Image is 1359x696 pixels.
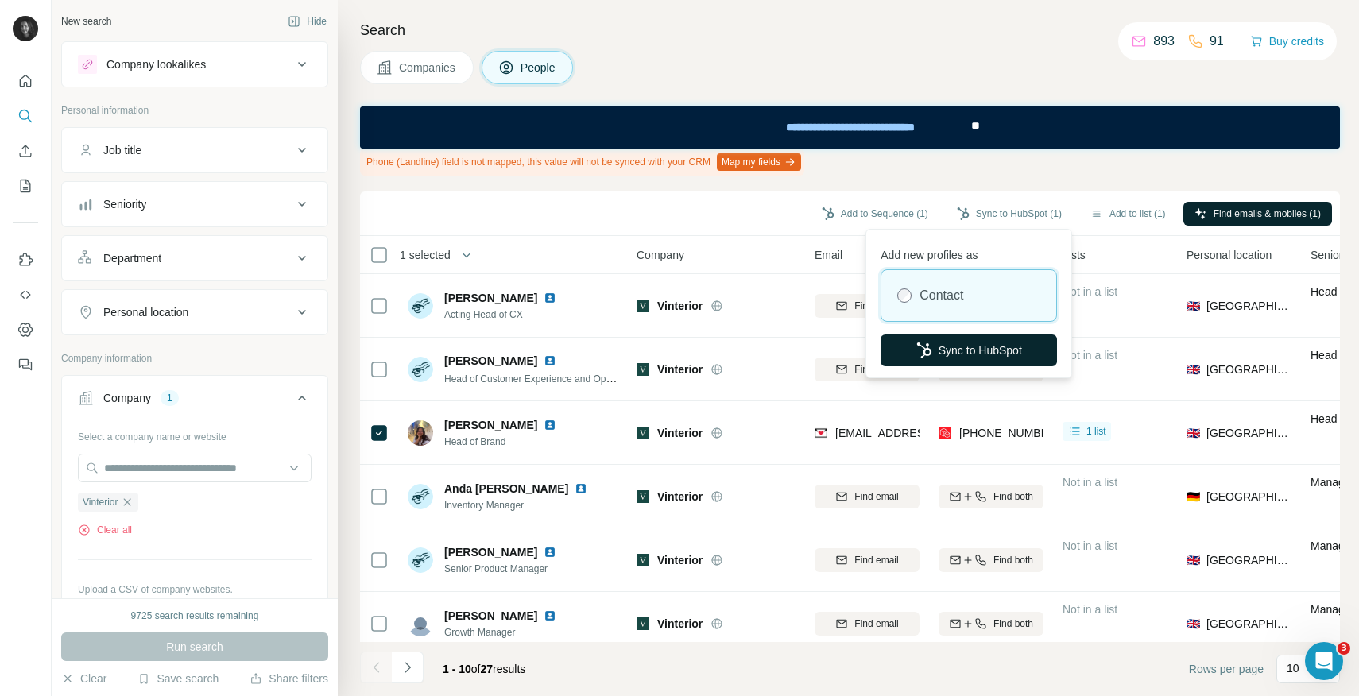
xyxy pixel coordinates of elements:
span: Seniority [1311,247,1353,263]
div: Department [103,250,161,266]
span: results [443,663,525,675]
img: LinkedIn logo [544,609,556,622]
span: 27 [481,663,494,675]
button: Use Surfe API [13,280,38,309]
span: [PHONE_NUMBER] [959,427,1059,439]
button: Job title [62,131,327,169]
p: 91 [1210,32,1224,51]
span: Find email [854,553,898,567]
button: Dashboard [13,315,38,344]
button: Department [62,239,327,277]
span: Vinterior [657,489,703,505]
span: [PERSON_NAME] [444,417,537,433]
span: Head of Customer Experience and Operations [444,372,640,385]
button: Company1 [62,379,327,423]
button: Find email [815,294,920,318]
span: of [471,663,481,675]
button: Sync to HubSpot [881,334,1057,366]
h4: Search [360,19,1340,41]
div: Phone (Landline) field is not mapped, this value will not be synced with your CRM [360,149,804,176]
span: Find email [854,489,898,504]
img: provider findymail logo [815,425,827,441]
button: Find email [815,485,920,508]
button: Buy credits [1250,30,1324,52]
p: Upload a CSV of company websites. [78,582,312,597]
img: LinkedIn logo [544,546,556,559]
div: Job title [103,142,141,158]
img: Avatar [408,420,433,446]
span: [GEOGRAPHIC_DATA] [1206,425,1291,441]
span: [PERSON_NAME] [444,608,537,624]
img: Avatar [408,484,433,509]
button: Use Surfe on LinkedIn [13,246,38,274]
button: Quick start [13,67,38,95]
span: Head [1311,412,1337,425]
span: Find email [854,299,898,313]
span: 🇬🇧 [1187,298,1200,314]
button: Navigate to next page [392,652,424,683]
div: Company [103,390,151,406]
img: LinkedIn logo [544,354,556,367]
img: LinkedIn logo [575,482,587,495]
span: 1 selected [400,247,451,263]
span: [GEOGRAPHIC_DATA] [1206,616,1291,632]
span: 🇬🇧 [1187,616,1200,632]
span: Head of Brand [444,435,563,449]
div: Company lookalikes [106,56,206,72]
span: [GEOGRAPHIC_DATA] [1206,489,1291,505]
button: Find email [815,358,920,381]
p: Personal information [61,103,328,118]
button: Add to list (1) [1079,202,1177,226]
button: Personal location [62,293,327,331]
button: My lists [13,172,38,200]
button: Clear [61,671,106,686]
button: Add to Sequence (1) [811,202,939,226]
span: Not in a list [1063,285,1117,298]
span: Head [1311,285,1337,298]
img: Logo of Vinterior [637,427,649,439]
button: Find both [939,612,1043,636]
span: Manager [1311,476,1354,489]
iframe: Intercom live chat [1305,642,1343,680]
button: Find both [939,485,1043,508]
span: Manager [1311,539,1354,552]
span: [PERSON_NAME] [444,290,537,306]
div: New search [61,14,111,29]
span: 🇩🇪 [1187,489,1200,505]
button: Sync to HubSpot (1) [946,202,1073,226]
img: Avatar [13,16,38,41]
img: LinkedIn logo [544,292,556,304]
span: [PERSON_NAME] [444,353,537,369]
button: Seniority [62,185,327,223]
span: Vinterior [657,552,703,568]
img: Avatar [408,611,433,636]
button: Search [13,102,38,130]
img: Logo of Vinterior [637,300,649,312]
span: Company [637,247,684,263]
button: Find email [815,612,920,636]
button: Share filters [250,671,328,686]
span: Vinterior [657,298,703,314]
span: Find emails & mobiles (1) [1214,207,1321,221]
button: Find email [815,548,920,572]
span: Anda [PERSON_NAME] [444,481,568,497]
span: People [521,60,557,75]
span: 1 list [1086,424,1106,439]
span: Find both [993,617,1033,631]
span: Not in a list [1063,603,1117,616]
span: [GEOGRAPHIC_DATA] [1206,362,1291,377]
p: 10 [1287,660,1299,676]
p: Add new profiles as [881,241,1057,263]
button: Feedback [13,350,38,379]
span: 🇬🇧 [1187,552,1200,568]
button: Find emails & mobiles (1) [1183,202,1332,226]
div: 9725 search results remaining [131,609,259,623]
button: Find both [939,548,1043,572]
button: Company lookalikes [62,45,327,83]
span: 3 [1338,642,1350,655]
span: Find email [854,617,898,631]
button: Enrich CSV [13,137,38,165]
span: 🇬🇧 [1187,362,1200,377]
img: LinkedIn logo [544,419,556,431]
span: Vinterior [657,362,703,377]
